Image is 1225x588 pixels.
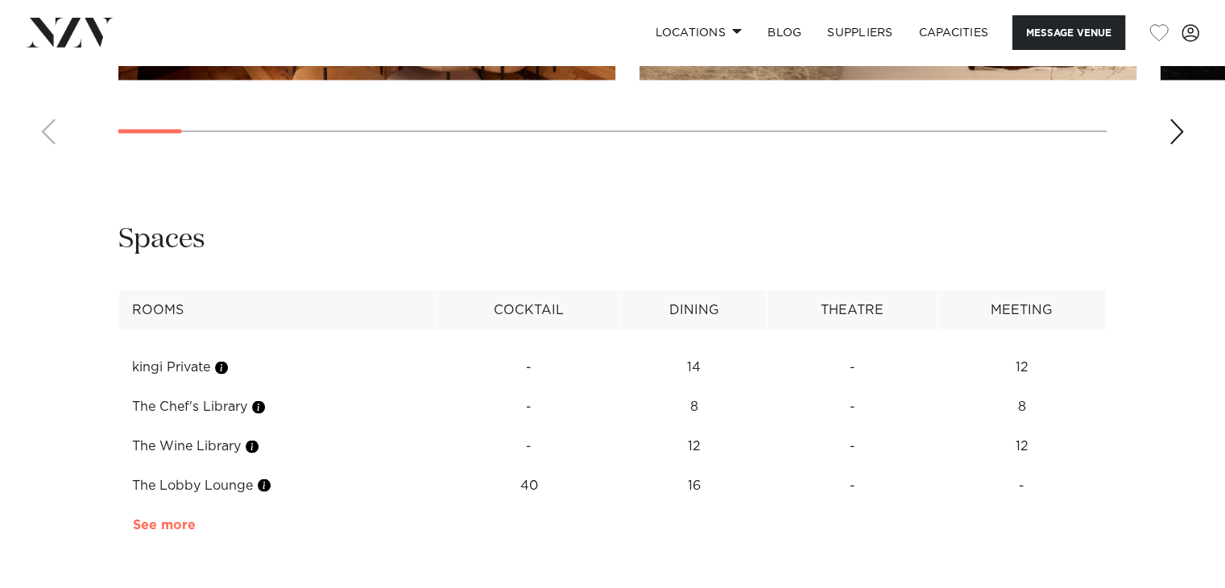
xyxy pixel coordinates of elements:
td: - [437,387,621,426]
th: Cocktail [437,290,621,329]
td: The Lobby Lounge [119,466,437,505]
a: SUPPLIERS [814,15,905,50]
h2: Spaces [118,222,205,258]
a: BLOG [755,15,814,50]
th: Rooms [119,290,437,329]
td: - [767,426,937,466]
td: 14 [621,347,767,387]
td: 8 [937,387,1107,426]
th: Theatre [767,290,937,329]
td: The Wine Library [119,426,437,466]
button: Message Venue [1012,15,1125,50]
td: - [767,347,937,387]
td: 16 [621,466,767,505]
td: - [767,387,937,426]
td: - [437,347,621,387]
td: - [767,466,937,505]
td: kingi Private [119,347,437,387]
td: - [937,466,1107,505]
td: 12 [621,426,767,466]
a: Capacities [906,15,1002,50]
td: - [437,426,621,466]
td: The Chef's Library [119,387,437,426]
td: 12 [937,426,1107,466]
td: 40 [437,466,621,505]
a: Locations [642,15,755,50]
td: 12 [937,347,1107,387]
th: Meeting [937,290,1107,329]
th: Dining [621,290,767,329]
td: 8 [621,387,767,426]
img: nzv-logo.png [26,18,114,47]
